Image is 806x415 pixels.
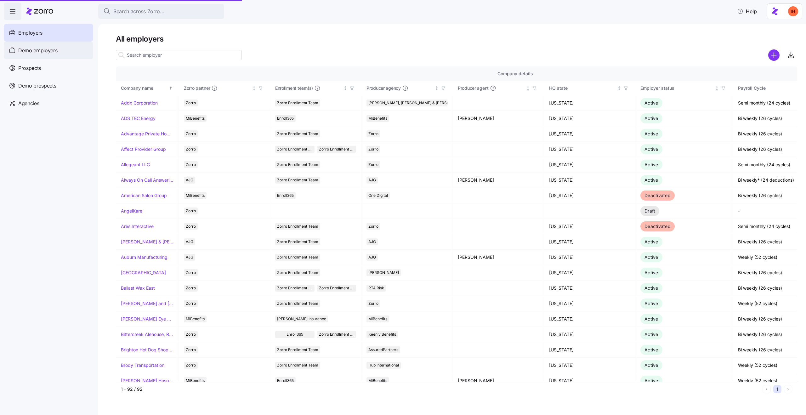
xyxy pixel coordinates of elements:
span: Deactivated [644,224,671,229]
button: Help [732,5,762,18]
span: Zorro [186,130,196,137]
span: Prospects [18,64,41,72]
span: MiBenefits [368,316,387,322]
svg: add icon [768,49,780,61]
span: Active [644,116,658,121]
span: Active [644,146,658,152]
td: [US_STATE] [544,126,635,142]
td: [US_STATE] [544,250,635,265]
a: Agencies [4,94,93,112]
div: Not sorted [252,86,256,90]
button: Previous page [763,385,771,393]
span: Enroll365 [277,115,294,122]
a: Advantage Private Home Care [121,131,173,137]
td: [US_STATE] [544,234,635,250]
span: Hub International [368,362,399,369]
span: Zorro Enrollment Team [277,146,313,153]
span: Producer agent [458,85,489,91]
a: [PERSON_NAME] Hospitality [121,378,173,384]
span: Zorro Enrollment Team [277,300,318,307]
span: One Digital [368,192,388,199]
td: [PERSON_NAME] [453,373,544,389]
a: Brody Transportation [121,362,164,368]
button: Search across Zorro... [98,4,224,19]
h1: All employers [116,34,797,44]
span: Zorro [368,300,378,307]
span: Enroll365 [287,331,303,338]
td: [US_STATE] [544,173,635,188]
td: [US_STATE] [544,188,635,203]
a: Affect Provider Group [121,146,166,152]
a: Auburn Manufacturing [121,254,167,260]
a: ADS TEC Energy [121,115,156,122]
span: Zorro [186,269,196,276]
span: Zorro Enrollment Team [277,269,318,276]
td: [US_STATE] [544,327,635,342]
a: Always On Call Answering Service [121,177,173,183]
span: Active [644,347,658,352]
span: Agencies [18,99,39,107]
span: Zorro [186,146,196,153]
div: Not sorted [617,86,622,90]
span: Zorro Enrollment Team [277,223,318,230]
th: Producer agentNot sorted [453,81,544,95]
span: Active [644,316,658,321]
span: Zorro [186,331,196,338]
td: [US_STATE] [544,111,635,126]
div: Payroll Cycle [738,85,805,92]
td: [US_STATE] [544,311,635,327]
td: [US_STATE] [544,281,635,296]
span: AJG [368,254,376,261]
span: Zorro [186,99,196,106]
div: Not sorted [715,86,719,90]
span: Zorro Enrollment Team [277,346,318,353]
span: Help [737,8,757,15]
th: Company nameSorted ascending [116,81,179,95]
span: Active [644,378,658,383]
span: Active [644,100,658,105]
span: Zorro [186,362,196,369]
span: Active [644,177,658,183]
span: MiBenefits [186,192,205,199]
span: MiBenefits [368,377,387,384]
span: Zorro [368,223,378,230]
span: Enrollment team(s) [275,85,313,91]
span: Demo prospects [18,82,56,90]
a: Bittercreek Alehouse, Red Feather Lounge, Diablo & Sons Saloon [121,331,173,338]
span: MiBenefits [186,377,205,384]
span: [PERSON_NAME] Insurance [277,316,326,322]
div: 1 - 92 / 92 [121,386,760,392]
td: [US_STATE] [544,142,635,157]
span: Keenly Benefits [368,331,396,338]
span: AssuredPartners [368,346,398,353]
a: Prospects [4,59,93,77]
button: 1 [773,385,781,393]
span: Zorro [186,161,196,168]
span: Active [644,270,658,275]
span: Zorro Enrollment Team [277,130,318,137]
span: AJG [186,238,193,245]
span: [PERSON_NAME] [368,269,399,276]
span: Zorro [186,346,196,353]
button: Next page [784,385,792,393]
span: MiBenefits [186,316,205,322]
td: [US_STATE] [544,358,635,373]
span: [PERSON_NAME], [PERSON_NAME] & [PERSON_NAME] [368,99,466,106]
a: American Salon Group [121,192,167,199]
td: [US_STATE] [544,219,635,234]
td: [US_STATE] [544,296,635,311]
div: Sorted ascending [168,86,173,90]
div: Not sorted [434,86,439,90]
span: Draft [644,208,655,213]
span: Zorro Enrollment Team [277,254,318,261]
td: [PERSON_NAME] [453,111,544,126]
span: Zorro [368,161,378,168]
span: Zorro [186,223,196,230]
span: Producer agency [366,85,401,91]
span: Zorro Enrollment Team [277,99,318,106]
span: AJG [368,177,376,184]
span: Active [644,362,658,368]
span: Zorro Enrollment Team [277,161,318,168]
span: Demo employers [18,47,58,54]
span: Zorro [368,146,378,153]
